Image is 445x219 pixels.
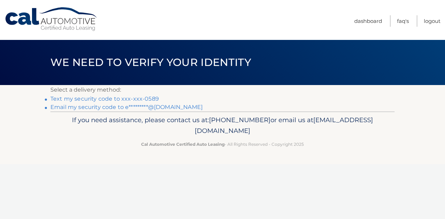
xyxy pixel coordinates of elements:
[209,116,270,124] span: [PHONE_NUMBER]
[55,115,390,137] p: If you need assistance, please contact us at: or email us at
[424,15,440,27] a: Logout
[141,142,225,147] strong: Cal Automotive Certified Auto Leasing
[5,7,98,32] a: Cal Automotive
[50,95,159,102] a: Text my security code to xxx-xxx-0589
[354,15,382,27] a: Dashboard
[50,104,203,110] a: Email my security code to e*********@[DOMAIN_NAME]
[50,56,251,69] span: We need to verify your identity
[55,141,390,148] p: - All Rights Reserved - Copyright 2025
[397,15,409,27] a: FAQ's
[50,85,395,95] p: Select a delivery method:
